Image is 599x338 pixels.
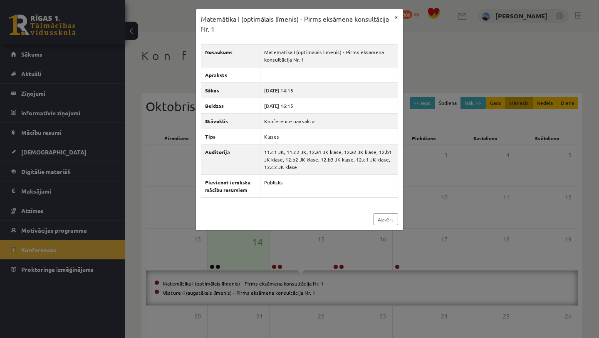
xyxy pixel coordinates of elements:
th: Tips [201,129,260,144]
button: × [390,9,403,25]
td: [DATE] 16:15 [260,98,398,114]
th: Stāvoklis [201,114,260,129]
td: Publisks [260,175,398,198]
h3: Matemātika I (optimālais līmenis) - Pirms eksāmena konsultācija Nr. 1 [201,14,390,34]
td: Matemātika I (optimālais līmenis) - Pirms eksāmena konsultācija Nr. 1 [260,45,398,67]
td: [DATE] 14:15 [260,83,398,98]
th: Nosaukums [201,45,260,67]
td: 11.c1 JK, 11.c2 JK, 12.a1 JK klase, 12.a2 JK klase, 12.b1 JK klase, 12.b2 JK klase, 12.b3 JK klas... [260,144,398,175]
th: Apraksts [201,67,260,83]
th: Beidzas [201,98,260,114]
a: Aizvērt [374,213,398,225]
td: Konference nav sākta [260,114,398,129]
th: Sākas [201,83,260,98]
td: Klases [260,129,398,144]
th: Auditorija [201,144,260,175]
th: Pievienot ierakstu mācību resursiem [201,175,260,198]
